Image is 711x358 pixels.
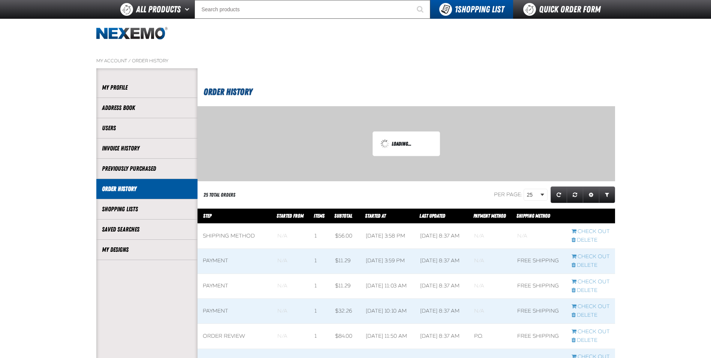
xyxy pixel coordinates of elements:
a: Order History [132,58,168,64]
div: Payment [203,308,267,315]
a: Delete checkout started from [572,337,610,344]
a: My Profile [102,83,192,92]
td: Blank [469,248,512,274]
a: Delete checkout started from [572,312,610,319]
div: Payment [203,283,267,290]
a: Order History [102,185,192,193]
a: Subtotal [334,213,352,219]
td: [DATE] 10:10 AM [361,299,415,324]
a: Continue checkout started from [572,228,610,235]
a: Last Updated [419,213,445,219]
a: Previously Purchased [102,164,192,173]
td: Blank [469,299,512,324]
td: Blank [469,224,512,249]
a: Continue checkout started from [572,253,610,260]
nav: Breadcrumbs [96,58,615,64]
a: Refresh grid action [551,187,567,203]
td: [DATE] 3:58 PM [361,224,415,249]
strong: 1 [455,4,458,15]
a: Continue checkout started from [572,303,610,310]
td: 1 [309,248,330,274]
td: 1 [309,299,330,324]
td: P.O. [469,324,512,349]
td: 1 [309,274,330,299]
a: Users [102,124,192,132]
span: / [128,58,131,64]
span: Step [203,213,211,219]
span: All Products [136,3,181,16]
span: 25 [527,191,539,199]
div: 25 Total Orders [204,191,235,199]
td: [DATE] 3:59 PM [361,248,415,274]
td: Blank [272,224,310,249]
div: Shipping Method [203,233,267,240]
a: Home [96,27,168,40]
td: [DATE] 8:37 AM [415,274,469,299]
td: $56.00 [330,224,361,249]
a: Reset grid action [567,187,583,203]
td: Blank [272,274,310,299]
td: Blank [469,274,512,299]
span: Shopping List [455,4,504,15]
a: Saved Searches [102,225,192,234]
td: Blank [512,224,566,249]
td: Blank [272,324,310,349]
td: 1 [309,224,330,249]
td: Free Shipping [512,274,566,299]
a: My Designs [102,245,192,254]
td: $32.26 [330,299,361,324]
a: Started At [365,213,386,219]
a: Invoice History [102,144,192,153]
td: [DATE] 11:03 AM [361,274,415,299]
td: [DATE] 8:37 AM [415,299,469,324]
a: Continue checkout started from [572,328,610,335]
td: 1 [309,324,330,349]
span: Items [314,213,325,219]
a: Address Book [102,104,192,112]
a: Expand or Collapse Grid Filters [599,187,615,203]
td: Free Shipping [512,299,566,324]
td: Blank [272,248,310,274]
th: Row actions [566,209,615,224]
img: Nexemo logo [96,27,168,40]
a: Delete checkout started from [572,262,610,269]
div: Order Review [203,333,267,340]
a: My Account [96,58,127,64]
span: Shipping Method [516,213,550,219]
a: Payment Method [473,213,506,219]
a: Delete checkout started from [572,287,610,294]
td: Free Shipping [512,324,566,349]
a: Continue checkout started from [572,278,610,286]
a: Expand or Collapse Grid Settings [583,187,599,203]
a: Shopping Lists [102,205,192,214]
td: [DATE] 8:37 AM [415,248,469,274]
span: Order History [204,87,252,97]
td: Free Shipping [512,248,566,274]
td: [DATE] 8:37 AM [415,224,469,249]
td: [DATE] 8:37 AM [415,324,469,349]
td: $84.00 [330,324,361,349]
td: $11.29 [330,248,361,274]
a: Delete checkout started from [572,237,610,244]
td: Blank [272,299,310,324]
div: Payment [203,257,267,265]
td: $11.29 [330,274,361,299]
span: Per page: [494,191,522,198]
td: [DATE] 11:50 AM [361,324,415,349]
div: Loading... [380,139,432,148]
span: Started From [277,213,304,219]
